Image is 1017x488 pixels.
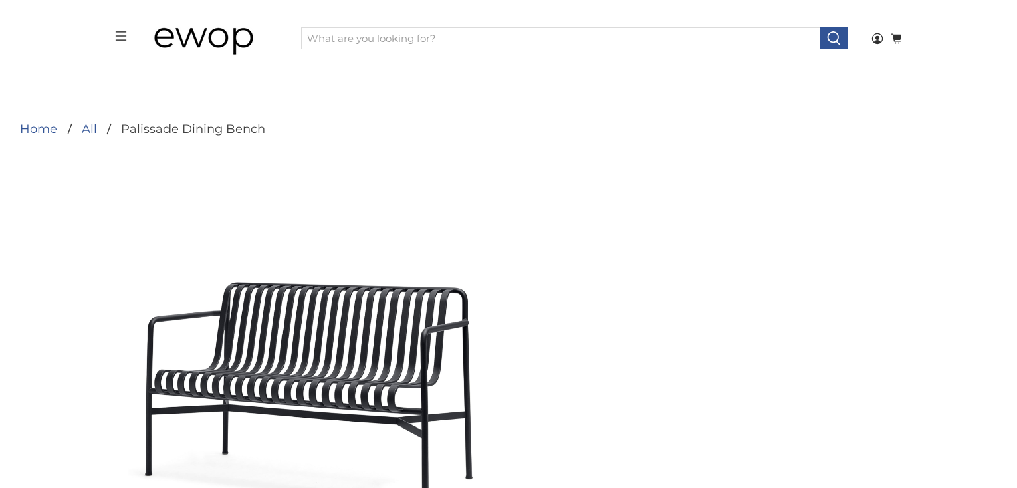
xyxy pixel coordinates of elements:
li: Palissade Dining Bench [97,123,265,135]
input: What are you looking for? [301,27,821,50]
a: Home [20,123,58,135]
a: All [82,123,97,135]
nav: breadcrumbs [20,123,265,135]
